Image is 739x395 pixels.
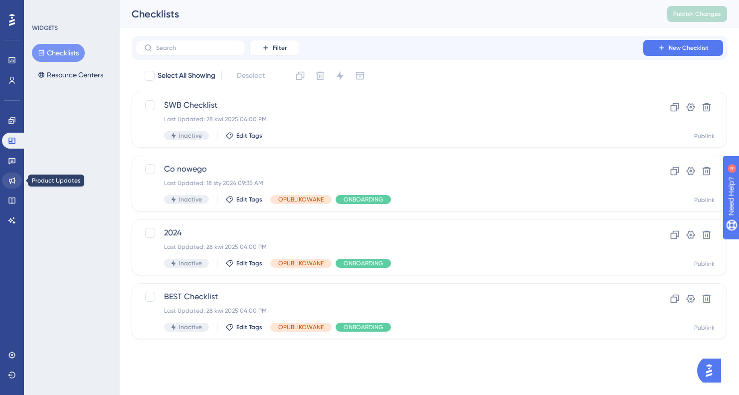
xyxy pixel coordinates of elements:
span: OPUBLIKOWANE [278,196,324,203]
span: Inactive [179,196,202,203]
input: Search [156,44,237,51]
span: 2024 [164,227,615,239]
button: Edit Tags [225,196,262,203]
span: Inactive [179,132,202,140]
span: OPUBLIKOWANE [278,323,324,331]
div: Publink [694,260,715,268]
div: 4 [69,5,72,13]
span: ONBOARDING [344,259,383,267]
button: Edit Tags [225,132,262,140]
button: Edit Tags [225,259,262,267]
span: Edit Tags [236,196,262,203]
span: Need Help? [23,2,62,14]
button: Deselect [228,67,274,85]
span: Edit Tags [236,323,262,331]
span: Edit Tags [236,132,262,140]
button: Edit Tags [225,323,262,331]
div: Last Updated: 28 kwi 2025 04:00 PM [164,307,615,315]
button: Resource Centers [32,66,109,84]
span: Deselect [237,70,265,82]
div: WIDGETS [32,24,58,32]
div: Last Updated: 28 kwi 2025 04:00 PM [164,115,615,123]
span: Inactive [179,259,202,267]
div: Last Updated: 28 kwi 2025 04:00 PM [164,243,615,251]
span: Select All Showing [158,70,215,82]
div: Publink [694,324,715,332]
div: Publink [694,132,715,140]
span: New Checklist [669,44,709,52]
button: New Checklist [643,40,723,56]
span: Inactive [179,323,202,331]
span: ONBOARDING [344,196,383,203]
span: BEST Checklist [164,291,615,303]
div: Checklists [132,7,642,21]
span: OPUBLIKOWANE [278,259,324,267]
button: Publish Changes [667,6,727,22]
button: Checklists [32,44,85,62]
span: ONBOARDING [344,323,383,331]
span: SWB Checklist [164,99,615,111]
span: Edit Tags [236,259,262,267]
button: Filter [249,40,299,56]
iframe: UserGuiding AI Assistant Launcher [697,356,727,386]
span: Filter [273,44,287,52]
div: Last Updated: 18 sty 2024 09:35 AM [164,179,615,187]
span: Publish Changes [673,10,721,18]
div: Publink [694,196,715,204]
span: Co nowego [164,163,615,175]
